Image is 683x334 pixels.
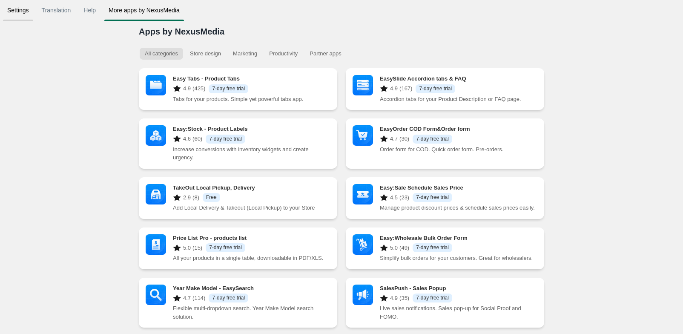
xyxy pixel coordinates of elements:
h3: Easy:Sale Schedule Sales Price [380,184,537,191]
span: 7-day free trial [206,243,245,252]
a: Help [79,3,100,18]
span: 4.7 [183,295,191,302]
span: 2.9 [183,194,191,201]
img: CLSI1LSd_v0CEAE=_96x96.png [146,75,166,95]
span: (167) [399,85,412,92]
img: CNWhuOCb_v0CEAE=_96x96.png [353,285,373,305]
span: Store design [185,48,226,60]
a: Translation [37,3,75,18]
p: Live sales notifications. Sales pop-up for Social Proof and FOMO. [380,304,537,321]
img: CIDXtKub_v0CEAE=_96x96.png [353,234,373,255]
span: 7-day free trial [413,294,452,302]
span: 7-day free trial [413,135,452,144]
span: 4.7 [390,135,398,142]
a: Price List Pro ‑ products list 5.0 (15) 7-day free trial All your products in a single table, dow... [139,227,337,269]
h3: EasyOrder COD Form&Order form [380,125,537,132]
a: EasyOrder COD Form&Order form 4.7 (30) 7-day free trial Order form for COD. Quick order form. Pre... [346,118,544,169]
span: Partner apps [304,48,346,60]
span: 4.6 [183,135,191,142]
span: 4.5 [390,194,398,201]
p: Increase conversions with inventory widgets and create urgency. [173,145,330,162]
img: CPzPsaea_v0CEAE=_96x96.png [146,184,166,204]
span: 7-day free trial [413,243,452,252]
h3: Easy:Stock ‑ Product Labels [173,125,330,132]
span: (60) [192,135,202,142]
p: Accordion tabs for your Product Description or FAQ page. [380,95,537,104]
span: Free [203,193,220,202]
a: Easy:Wholesale Bulk Order Form 5.0 (49) 7-day free trial Simplify bulk orders for your customers.... [346,227,544,269]
span: Productivity [264,48,303,60]
span: All categories [140,48,183,60]
h3: EasySlide Accordion tabs & FAQ [380,75,537,82]
span: 5.0 [390,245,398,251]
p: Tabs for your products. Simple yet powerful tabs app. [173,95,330,104]
span: Marketing [228,48,262,60]
h1: Apps by Nexus [139,27,544,37]
h3: Year Make Model ‑ EasySearch [173,285,330,292]
a: Easy:Stock ‑ Product Labels 4.6 (60) 7-day free trial Increase conversions with inventory widgets... [139,118,337,169]
span: 7-day free trial [206,135,245,144]
p: Simplify bulk orders for your customers. Great for wholesalers. [380,254,537,262]
span: 7-day free trial [416,84,455,93]
span: (49) [399,245,409,251]
a: Year Make Model ‑ EasySearch 4.7 (114) 7-day free trial Flexible multi-dropdown search. Year Make... [139,278,337,328]
span: 4.9 [183,85,191,92]
a: EasySlide Accordion tabs & FAQ 4.9 (167) 7-day free trial Accordion tabs for your Product Descrip... [346,68,544,110]
p: Add Local Delivery & Takeout (Local Pickup) to your Store [173,204,330,212]
img: CP7n9YSd_v0CEAE=_96x96.png [353,125,373,146]
span: (114) [192,295,205,302]
a: Easy Tabs ‑ Product Tabs 4.9 (425) 7-day free trial Tabs for your products. Simple yet powerful t... [139,68,337,110]
a: TakeOut Local Pickup, Delivery 2.9 (8) Free Add Local Delivery & Takeout (Local Pickup) to your S... [139,177,337,219]
span: (30) [399,135,409,142]
span: (425) [192,85,205,92]
span: (15) [192,245,202,251]
span: (23) [399,194,409,201]
a: Settings [3,3,33,18]
a: SalesPush ‑ Sales Popup 4.9 (35) 7-day free trial Live sales notifications. Sales pop-up for Soci... [346,278,544,328]
b: Media [200,27,224,36]
h3: Easy:Wholesale Bulk Order Form [380,234,537,242]
h3: Price List Pro ‑ products list [173,234,330,242]
p: Manage product discount prices & schedule sales prices easily. [380,204,537,212]
h3: TakeOut Local Pickup, Delivery [173,184,330,191]
img: CMLyjYeb_v0CEAE=_96x96.png [146,125,166,146]
a: Easy:Sale Schedule Sales Price 4.5 (23) 7-day free trial Manage product discount prices & schedul... [346,177,544,219]
span: (35) [399,295,409,302]
p: Flexible multi-dropdown search. Year Make Model search solution. [173,304,330,321]
span: 7-day free trial [413,193,452,202]
p: All your products in a single table, downloadable in PDF/XLS. [173,254,330,262]
h3: SalesPush ‑ Sales Popup [380,285,537,292]
img: CLjM7sqc_v0CEAE=_96x96.png [146,285,166,305]
img: CP7s4IKK_v0CEAE=_96x96.png [353,184,373,204]
h3: Easy Tabs ‑ Product Tabs [173,75,330,82]
img: CLnIx7KK_v0CEAE=_96x96.png [353,75,373,95]
p: Order form for COD. Quick order form. Pre-orders. [380,145,537,154]
span: 4.9 [390,85,398,92]
img: COjYrNKa_v0CEAE=_96x96.png [146,234,166,255]
a: More apps by NexusMedia [104,3,184,18]
span: 7-day free trial [209,294,248,302]
span: (8) [192,194,199,201]
span: 7-day free trial [209,84,248,93]
span: 4.9 [390,295,398,302]
span: 5.0 [183,245,191,251]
